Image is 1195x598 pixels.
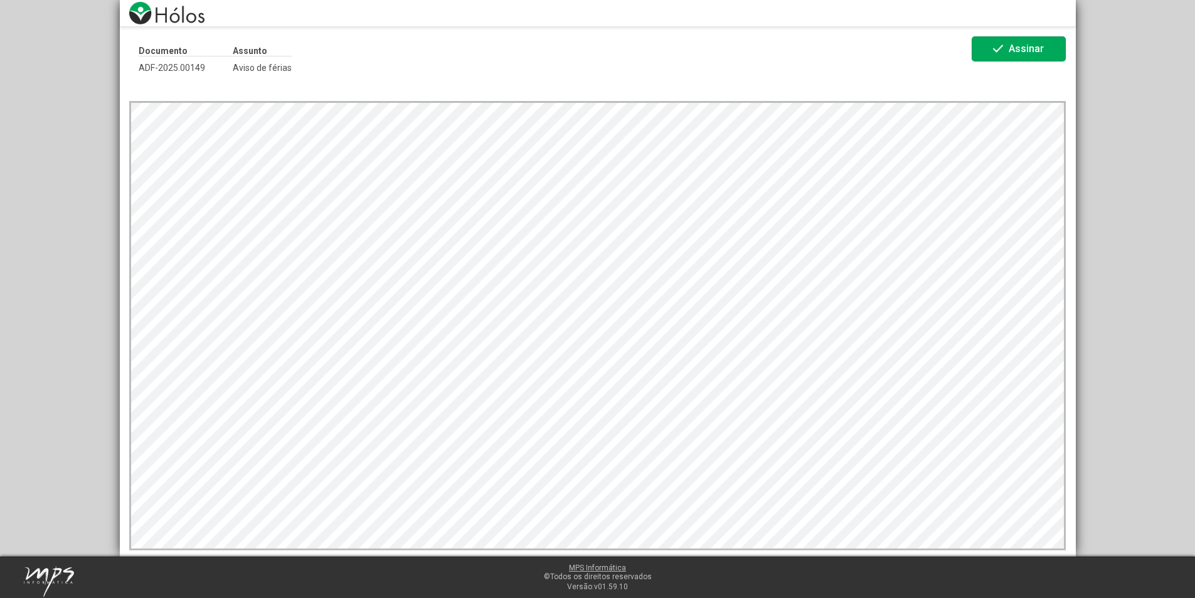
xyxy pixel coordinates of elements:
span: Aviso de férias [233,63,292,73]
span: ADF-2025.00149 [139,63,233,73]
span: ©Todos os direitos reservados [544,572,652,581]
img: logo-holos.png [129,2,204,24]
span: Assinar [1009,43,1044,55]
img: mps-image-cropped.png [24,566,74,597]
a: MPS Informática [569,563,626,572]
p: Assunto [233,46,292,56]
button: Assinar [972,36,1066,61]
p: Documento [139,46,233,56]
mat-icon: check [991,41,1006,56]
span: Versão:v01.59.10 [567,582,628,591]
